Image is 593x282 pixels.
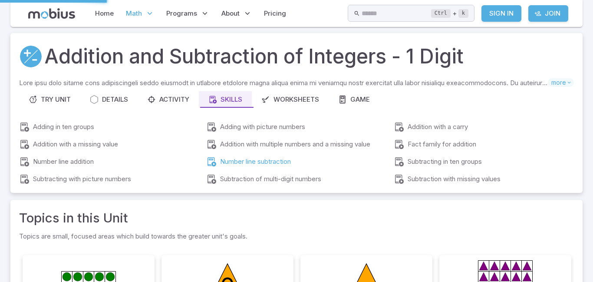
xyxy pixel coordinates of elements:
div: + [431,8,468,19]
a: Addition and Subtraction [19,45,43,68]
a: Topics in this Unit [19,209,128,228]
a: Home [92,3,116,23]
div: Game [338,95,370,104]
h1: Addition and Subtraction of Integers - 1 Digit [44,42,464,71]
div: Worksheets [261,95,319,104]
a: Number line addition [19,156,199,167]
div: Try Unit [29,95,71,104]
div: Activity [147,95,189,104]
a: Subtracting in ten groups [394,156,574,167]
p: Lore ipsu dolo sitame cons adipiscingeli seddo eiusmodt in utlabore etdolore magna aliqua enima m... [19,78,548,88]
a: Sign In [481,5,521,22]
div: Details [90,95,128,104]
a: Addition with a missing value [19,139,199,149]
span: Programs [166,9,197,18]
a: Adding with picture numbers [206,122,386,132]
kbd: k [458,9,468,18]
a: Adding in ten groups [19,122,199,132]
a: Pricing [261,3,289,23]
a: Addition with a carry [394,122,574,132]
a: Subtraction of multi-digit numbers [206,174,386,184]
div: Skills [208,95,242,104]
a: Join [528,5,568,22]
span: About [221,9,240,18]
kbd: Ctrl [431,9,451,18]
a: Subtracting with picture numbers [19,174,199,184]
a: Subtraction with missing values [394,174,574,184]
a: Addition with multiple numbers and a missing value [206,139,386,149]
a: Number line subtraction [206,156,386,167]
a: Fact family for addition [394,139,574,149]
span: Math [126,9,142,18]
p: Topics are small, focused areas which build towards the greater unit's goals. [19,231,574,241]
